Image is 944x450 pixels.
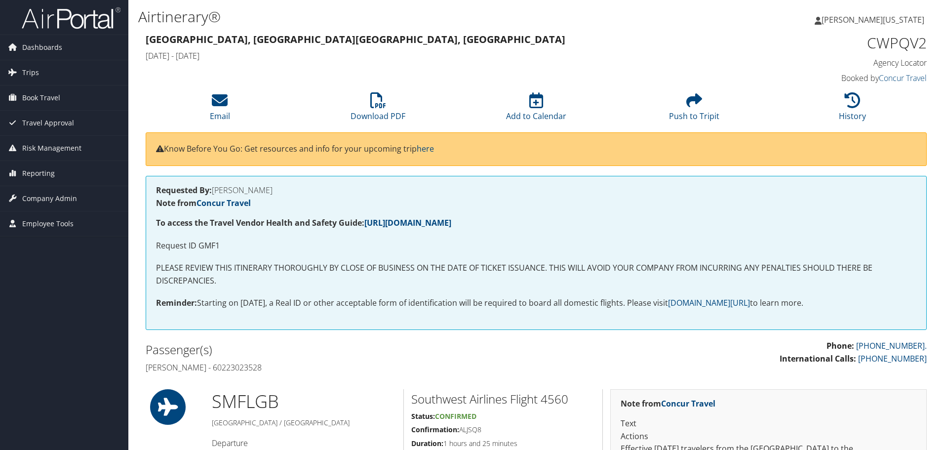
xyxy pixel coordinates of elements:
[411,439,443,448] strong: Duration:
[156,143,916,156] p: Know Before You Go: Get resources and info for your upcoming trip
[411,425,459,434] strong: Confirmation:
[364,217,451,228] a: [URL][DOMAIN_NAME]
[156,217,451,228] strong: To access the Travel Vendor Health and Safety Guide:
[156,297,197,308] strong: Reminder:
[411,439,595,449] h5: 1 hours and 25 minutes
[22,161,55,186] span: Reporting
[22,136,81,161] span: Risk Management
[138,6,669,27] h1: Airtinerary®
[668,297,750,308] a: [DOMAIN_NAME][URL]
[506,98,566,122] a: Add to Calendar
[22,60,39,85] span: Trips
[22,35,62,60] span: Dashboards
[22,211,74,236] span: Employee Tools
[156,185,212,196] strong: Requested By:
[661,398,715,409] a: Concur Travel
[815,5,934,35] a: [PERSON_NAME][US_STATE]
[411,411,435,421] strong: Status:
[856,340,927,351] a: [PHONE_NUMBER].
[22,111,74,135] span: Travel Approval
[156,186,916,194] h4: [PERSON_NAME]
[156,262,916,287] p: PLEASE REVIEW THIS ITINERARY THOROUGHLY BY CLOSE OF BUSINESS ON THE DATE OF TICKET ISSUANCE. THIS...
[822,14,924,25] span: [PERSON_NAME][US_STATE]
[212,389,396,414] h1: SMF LGB
[411,425,595,435] h5: ALJSQ8
[780,353,856,364] strong: International Calls:
[435,411,476,421] span: Confirmed
[146,33,565,46] strong: [GEOGRAPHIC_DATA], [GEOGRAPHIC_DATA] [GEOGRAPHIC_DATA], [GEOGRAPHIC_DATA]
[351,98,405,122] a: Download PDF
[210,98,230,122] a: Email
[156,297,916,310] p: Starting on [DATE], a Real ID or other acceptable form of identification will be required to boar...
[743,73,927,83] h4: Booked by
[22,186,77,211] span: Company Admin
[212,418,396,428] h5: [GEOGRAPHIC_DATA] / [GEOGRAPHIC_DATA]
[22,85,60,110] span: Book Travel
[156,198,251,208] strong: Note from
[669,98,719,122] a: Push to Tripit
[212,438,396,449] h4: Departure
[22,6,120,30] img: airportal-logo.png
[743,33,927,53] h1: CWPQV2
[743,57,927,68] h4: Agency Locator
[417,143,434,154] a: here
[156,240,916,252] p: Request ID GMF1
[146,341,529,358] h2: Passenger(s)
[197,198,251,208] a: Concur Travel
[146,50,728,61] h4: [DATE] - [DATE]
[858,353,927,364] a: [PHONE_NUMBER]
[879,73,927,83] a: Concur Travel
[826,340,854,351] strong: Phone:
[621,398,715,409] strong: Note from
[146,362,529,373] h4: [PERSON_NAME] - 60223023528
[839,98,866,122] a: History
[411,391,595,408] h2: Southwest Airlines Flight 4560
